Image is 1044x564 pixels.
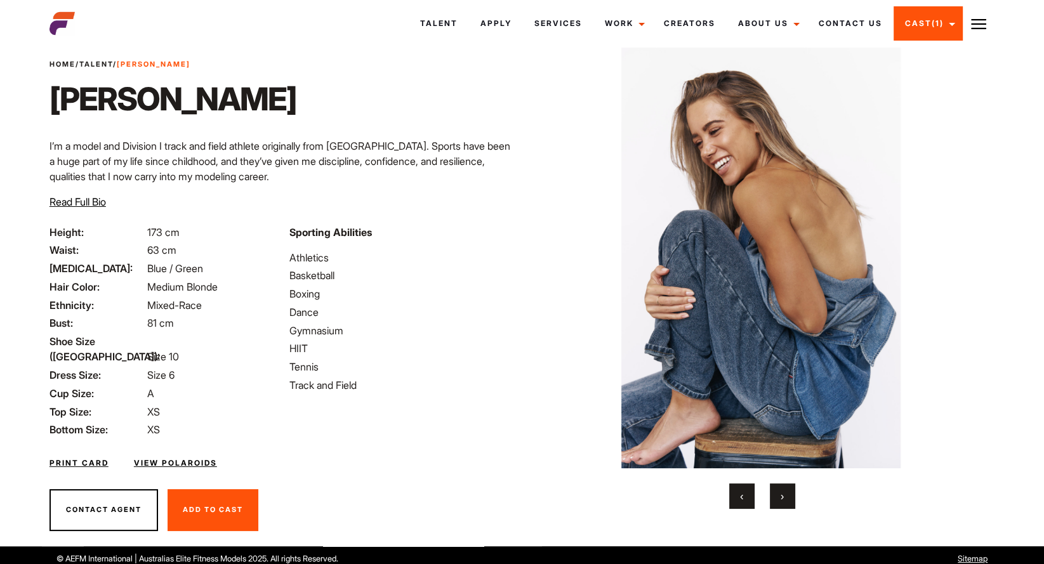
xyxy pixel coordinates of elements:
[781,490,784,502] span: Next
[50,457,109,469] a: Print Card
[958,554,988,563] a: Sitemap
[117,60,190,69] strong: [PERSON_NAME]
[50,279,145,294] span: Hair Color:
[50,489,158,531] button: Contact Agent
[50,80,296,118] h1: [PERSON_NAME]
[523,6,593,41] a: Services
[147,369,175,381] span: Size 6
[932,18,944,28] span: (1)
[593,6,652,41] a: Work
[289,323,514,338] li: Gymnasium
[134,457,217,469] a: View Polaroids
[289,359,514,374] li: Tennis
[50,195,106,208] span: Read Full Bio
[50,298,145,313] span: Ethnicity:
[50,404,145,419] span: Top Size:
[289,341,514,356] li: HIIT
[289,377,514,393] li: Track and Field
[289,305,514,320] li: Dance
[50,11,75,36] img: cropped-aefm-brand-fav-22-square.png
[50,315,145,331] span: Bust:
[50,194,106,209] button: Read Full Bio
[971,16,986,32] img: Burger icon
[289,286,514,301] li: Boxing
[50,60,76,69] a: Home
[147,350,179,363] span: Size 10
[147,405,160,418] span: XS
[894,6,963,41] a: Cast(1)
[727,6,807,41] a: About Us
[147,299,202,312] span: Mixed-Race
[652,6,727,41] a: Creators
[50,422,145,437] span: Bottom Size:
[79,60,113,69] a: Talent
[50,261,145,276] span: [MEDICAL_DATA]:
[50,59,190,70] span: / /
[147,387,154,400] span: A
[409,6,469,41] a: Talent
[807,6,894,41] a: Contact Us
[147,317,174,329] span: 81 cm
[147,262,203,275] span: Blue / Green
[50,138,515,184] p: I’m a model and Division I track and field athlete originally from [GEOGRAPHIC_DATA]. Sports have...
[289,268,514,283] li: Basketball
[50,367,145,383] span: Dress Size:
[50,386,145,401] span: Cup Size:
[147,423,160,436] span: XS
[50,242,145,258] span: Waist:
[183,505,243,514] span: Add To Cast
[50,334,145,364] span: Shoe Size ([GEOGRAPHIC_DATA]):
[289,226,372,239] strong: Sporting Abilities
[469,6,523,41] a: Apply
[147,244,176,256] span: 63 cm
[147,226,180,239] span: 173 cm
[740,490,743,502] span: Previous
[168,489,258,531] button: Add To Cast
[289,250,514,265] li: Athletics
[50,225,145,240] span: Height:
[147,280,218,293] span: Medium Blonde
